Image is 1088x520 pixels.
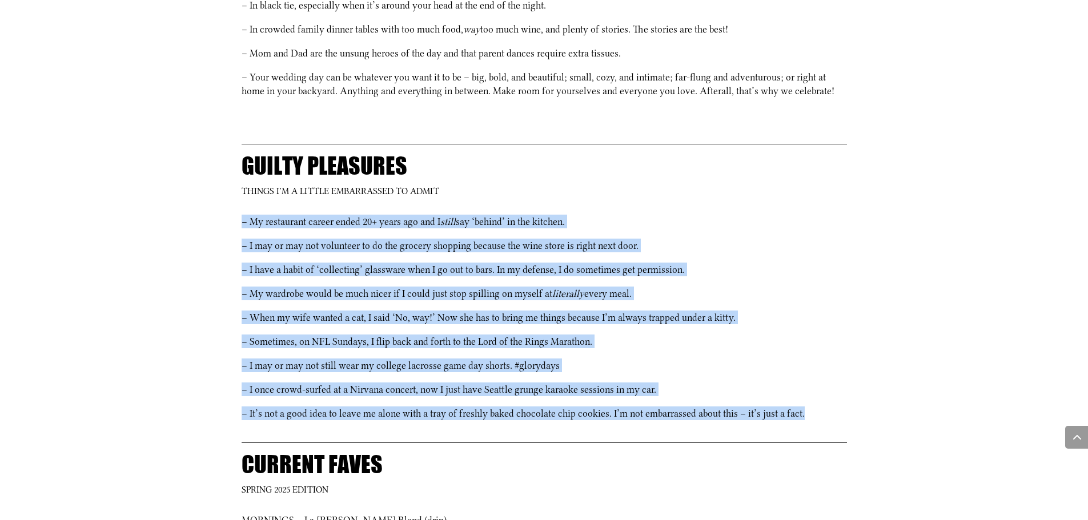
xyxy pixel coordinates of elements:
[242,406,847,420] p: – It’s not a good idea to leave me alone with a tray of freshly baked chocolate chip cookies. I’m...
[242,239,847,263] p: – I may or may not volunteer to do the grocery shopping because the wine store is right next door.
[242,22,847,46] p: – In crowded family dinner tables with too much food, too much wine, and plenty of stories. The s...
[242,70,847,108] p: – Your wedding day can be whatever you want it to be – big, bold, and beautiful; small, cozy, and...
[552,288,584,299] i: literally
[440,216,456,227] em: still
[242,334,847,358] p: – Sometimes, on NFL Sundays, I flip back and forth to the Lord of the Rings Marathon.
[463,23,480,35] em: way
[242,46,847,70] p: – Mom and Dad are the unsung heroes of the day and that parent dances require extra tissues.
[242,454,847,483] h2: current faves
[242,311,847,334] p: – When my wife wanted a cat, I said ‘No, way!’ Now she has to bring me things because I’m always ...
[242,263,847,287] p: – I have a habit of ‘collecting’ glassware when I go out to bars. In my defense, I do sometimes g...
[242,358,847,382] p: – I may or may not still wear my college lacrosse game day shorts. #glorydays
[242,184,847,198] p: things i’m a little embarrassed to admit
[242,382,847,406] p: – I once crowd-surfed at a Nirvana concert, now I just have Seattle grunge karaoke sessions in my...
[242,156,847,184] h2: guilty pleasures
[242,215,847,239] p: – My restaurant career ended 20+ years ago and I say ‘behind’ in the kitchen.
[242,483,847,497] p: spring 2025 edition
[242,287,847,311] p: – My wardrobe would be much nicer if I could just stop spilling on myself at every meal.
